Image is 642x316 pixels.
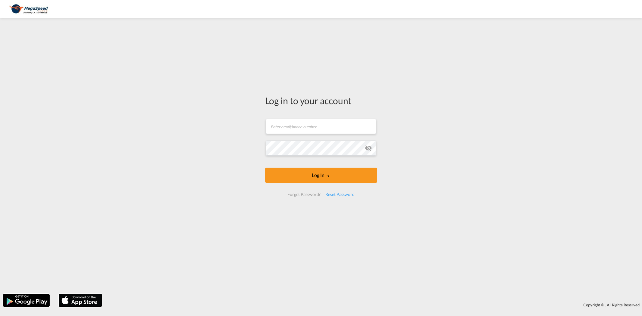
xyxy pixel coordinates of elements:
[265,168,377,183] button: LOGIN
[285,189,323,200] div: Forgot Password?
[2,293,50,308] img: google.png
[265,94,377,107] div: Log in to your account
[105,300,642,310] div: Copyright © . All Rights Reserved
[323,189,357,200] div: Reset Password
[365,144,372,152] md-icon: icon-eye-off
[58,293,103,308] img: apple.png
[9,2,50,16] img: ad002ba0aea611eda5429768204679d3.JPG
[266,119,376,134] input: Enter email/phone number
